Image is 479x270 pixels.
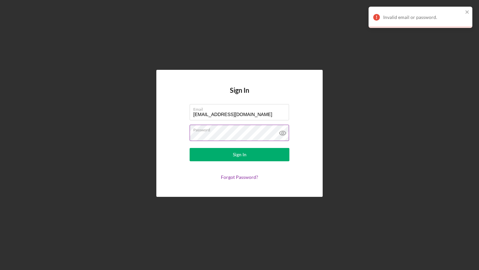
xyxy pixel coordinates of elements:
a: Forgot Password? [221,174,258,180]
div: Sign In [233,148,246,161]
button: Sign In [190,148,289,161]
button: close [465,9,470,16]
h4: Sign In [230,86,249,104]
label: Password [193,125,289,132]
label: Email [193,104,289,112]
div: Invalid email or password. [383,15,463,20]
